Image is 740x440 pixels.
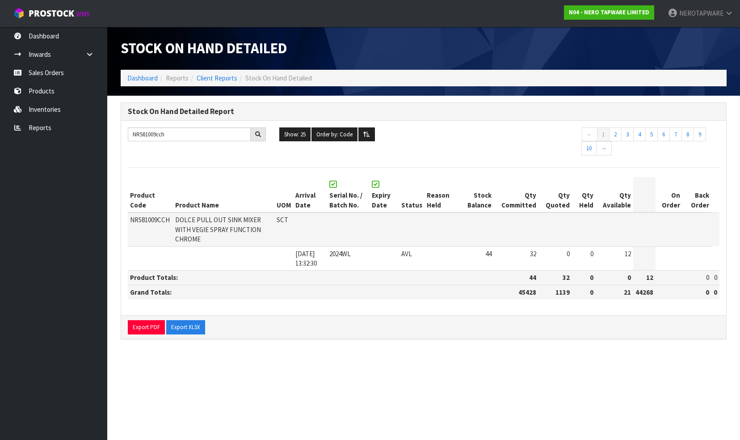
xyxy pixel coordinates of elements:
span: Reports [166,74,189,82]
th: Qty Committed [494,177,538,212]
th: Qty Held [572,177,596,212]
span: 2024WL [329,250,351,258]
a: 10 [581,141,597,156]
strong: 21 [624,288,631,296]
span: Stock On Hand Detailed [121,39,287,57]
th: Qty Quoted [538,177,572,212]
th: Expiry Date [370,177,399,212]
th: Arrival Date [293,177,327,212]
th: Qty Available [596,177,633,212]
span: 12 [625,250,631,258]
span: NR581009CCH [130,216,170,224]
strong: 32 [563,273,570,282]
strong: Product Totals: [130,273,178,282]
strong: 12 [646,273,653,282]
span: [DATE] 13:32:30 [295,250,317,267]
span: AVL [401,250,412,258]
a: 6 [657,127,670,142]
img: cube-alt.png [13,8,25,19]
strong: Grand Totals: [130,288,172,296]
a: 9 [694,127,706,142]
strong: 0 [590,273,593,282]
th: Back Order [682,177,711,212]
strong: 1139 [555,288,570,296]
a: → [596,141,612,156]
strong: 45428 [518,288,536,296]
strong: 0 [706,288,709,296]
span: 0 [567,250,570,258]
span: DOLCE PULL OUT SINK MIXER WITH VEGIE SPRAY FUNCTION CHROME [175,216,261,243]
th: Serial No. / Batch No. [327,177,370,212]
input: Search [128,127,251,141]
button: Export PDF [128,320,165,334]
a: 2 [609,127,622,142]
th: Status [399,177,425,212]
a: 8 [681,127,694,142]
span: ProStock [29,8,74,19]
span: 0 [714,273,717,282]
span: 0 [590,250,593,258]
span: 44 [485,250,492,258]
th: Product Name [173,177,274,212]
th: UOM [274,177,293,212]
button: Export XLSX [166,320,205,334]
th: On Order [656,177,682,212]
th: Stock Balance [458,177,494,212]
a: 3 [621,127,634,142]
span: Stock On Hand Detailed [245,74,312,82]
strong: 44 [529,273,536,282]
span: SCT [277,216,288,224]
a: 5 [645,127,658,142]
span: NEROTAPWARE [679,9,723,17]
button: Show: 25 [279,127,311,142]
a: 1 [597,127,610,142]
a: 7 [669,127,682,142]
strong: 44268 [635,288,653,296]
a: 4 [633,127,646,142]
strong: 0 [590,288,593,296]
h3: Stock On Hand Detailed Report [128,107,719,116]
a: ← [582,127,597,142]
small: WMS [76,10,90,18]
span: 32 [530,250,536,258]
strong: 0 [714,288,717,296]
th: Product Code [128,177,173,212]
a: Dashboard [127,74,158,82]
a: Client Reports [197,74,237,82]
button: Order by: Code [311,127,357,142]
strong: N04 - NERO TAPWARE LIMITED [569,8,649,16]
th: Reason Held [425,177,458,212]
nav: Page navigation [582,127,720,158]
strong: 0 [627,273,631,282]
span: 0 [706,273,709,282]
